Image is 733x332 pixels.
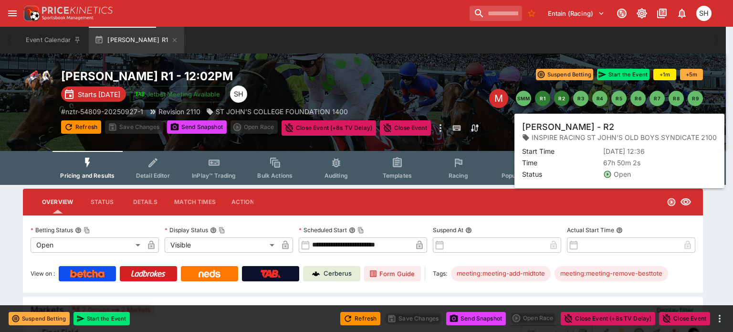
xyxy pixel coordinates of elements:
[673,5,691,22] button: Notifications
[230,86,247,103] div: Stephen Hunt
[651,302,699,318] button: Display filter
[680,196,691,208] svg: Visible
[60,172,115,179] span: Pricing and Results
[42,7,113,14] img: PriceKinetics
[446,312,506,325] button: Send Snapshot
[192,172,236,179] span: InPlay™ Trading
[31,237,144,253] div: Open
[158,107,200,117] p: Revision 2110
[312,270,320,278] img: Cerberus
[516,91,531,106] button: SMM
[516,91,703,106] nav: pagination navigation
[618,172,665,179] span: System Controls
[52,151,673,185] div: Event type filters
[669,123,699,133] p: Auto-Save
[433,226,463,234] p: Suspend At
[696,6,712,21] div: Stephen Hunt
[20,27,87,54] button: Event Calendar
[680,69,703,80] button: +5m
[21,4,40,23] img: PriceKinetics Logo
[653,69,676,80] button: +1m
[667,197,676,207] svg: Open
[340,312,380,325] button: Refresh
[357,227,364,234] button: Copy To Clipboard
[124,191,167,214] button: Details
[380,120,431,136] button: Close Event
[199,270,220,278] img: Neds
[89,27,184,54] button: [PERSON_NAME] R1
[688,91,703,106] button: R9
[567,226,614,234] p: Actual Start Time
[653,5,670,22] button: Documentation
[131,270,166,278] img: Ladbrokes
[31,266,55,281] label: View on :
[502,172,537,179] span: Popular Bets
[592,91,607,106] button: R4
[597,69,649,80] button: Start the Event
[81,191,124,214] button: Status
[78,89,120,99] p: Starts [DATE]
[555,269,668,278] span: meeting:meeting-remove-besttote
[261,270,281,278] img: TabNZ
[364,266,421,281] a: Form Guide
[555,266,668,281] div: Betting Target: cerberus
[282,120,376,136] button: Close Event (+8s TV Delay)
[535,91,550,106] button: R1
[714,313,725,324] button: more
[561,312,655,325] button: Close Event (+8s TV Delay)
[451,266,551,281] div: Betting Target: cerberus
[230,120,278,134] div: split button
[9,312,70,325] button: Suspend Betting
[324,269,352,278] p: Cerberus
[633,5,650,22] button: Toggle light/dark mode
[433,266,447,281] label: Tags:
[223,191,266,214] button: Actions
[611,91,627,106] button: R5
[136,172,170,179] span: Detail Editor
[524,6,539,21] button: No Bookmarks
[42,16,94,20] img: Sportsbook Management
[72,304,151,316] div: 2 Groups 2 Markets
[649,91,665,106] button: R7
[435,120,446,136] button: more
[206,107,348,117] div: ST JOHN’S COLLEGE FOUNDATION 1400
[167,120,227,134] button: Send Snapshot
[449,172,468,179] span: Racing
[624,123,649,133] p: Override
[579,123,605,133] p: Overtype
[135,89,145,99] img: jetbet-logo.svg
[165,237,278,253] div: Visible
[489,89,508,108] div: Edit Meeting
[61,120,101,134] button: Refresh
[669,91,684,106] button: R8
[560,172,601,179] span: Related Events
[31,304,64,315] h5: Markets
[219,227,225,234] button: Copy To Clipboard
[31,226,73,234] p: Betting Status
[613,5,630,22] button: Connected to PK
[299,226,347,234] p: Scheduled Start
[536,69,593,80] button: Suspend Betting
[542,6,610,21] button: Select Tenant
[34,191,81,214] button: Overview
[470,6,522,21] input: search
[130,86,226,102] button: Jetbet Meeting Available
[73,312,130,325] button: Start the Event
[84,227,90,234] button: Copy To Clipboard
[573,91,588,106] button: R3
[554,91,569,106] button: R2
[630,91,646,106] button: R6
[693,3,714,24] button: Stephen Hunt
[23,69,53,99] img: horse_racing.png
[325,172,348,179] span: Auditing
[61,69,382,84] h2: Copy To Clipboard
[510,311,557,325] div: split button
[70,270,105,278] img: Betcha
[61,107,143,117] p: Copy To Clipboard
[451,269,551,278] span: meeting:meeting-add-midtote
[216,107,348,117] p: ST JOHN’S COLLEGE FOUNDATION 1400
[383,172,412,179] span: Templates
[4,5,21,22] button: open drawer
[659,312,710,325] button: Close Event
[167,191,223,214] button: Match Times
